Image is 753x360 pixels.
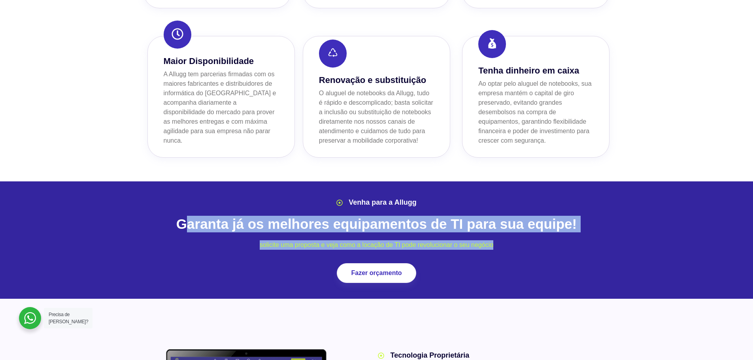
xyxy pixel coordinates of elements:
[713,322,753,360] iframe: Chat Widget
[347,197,416,208] span: Venha para a Allugg
[478,79,593,145] p: Ao optar pelo aluguel de notebooks, sua empresa mantém o capital de giro preservado, evitando gra...
[319,89,434,145] p: O aluguel de notebooks da Allugg, tudo é rápido e descomplicado; basta solicitar a inclusão ou su...
[478,64,593,77] h3: Tenha dinheiro em caixa
[143,240,610,250] p: solicite uma proposta e veja como a locação de TI pode revolucionar o seu negócio
[351,270,402,276] span: Fazer orçamento
[713,322,753,360] div: Widget de chat
[49,312,88,324] span: Precisa de [PERSON_NAME]?
[164,70,279,145] p: A Allugg tem parcerias firmadas com os maiores fabricantes e distribuidores de informática do [GE...
[164,55,279,68] h3: Maior Disponibilidade
[337,263,416,283] a: Fazer orçamento
[319,74,434,87] h3: Renovação e substituição
[143,216,610,232] h2: Garanta já os melhores equipamentos de TI para sua equipe!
